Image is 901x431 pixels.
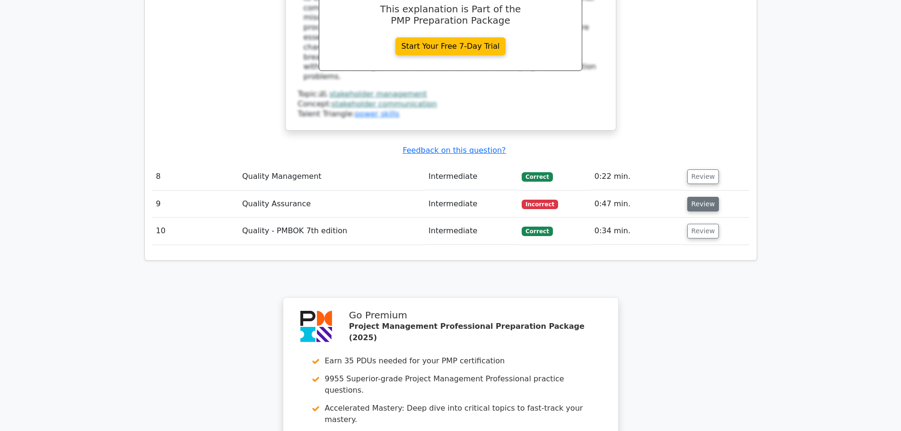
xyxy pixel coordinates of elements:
[395,37,506,55] a: Start Your Free 7-Day Trial
[298,89,604,119] div: Talent Triangle:
[522,200,558,209] span: Incorrect
[687,169,719,184] button: Review
[425,163,518,190] td: Intermediate
[298,99,604,109] div: Concept:
[425,218,518,245] td: Intermediate
[298,89,604,99] div: Topic:
[402,146,506,155] a: Feedback on this question?
[152,191,238,218] td: 9
[591,218,683,245] td: 0:34 min.
[687,224,719,238] button: Review
[355,109,399,118] a: power skills
[329,89,427,98] a: stakeholder management
[238,163,425,190] td: Quality Management
[152,163,238,190] td: 8
[591,163,683,190] td: 0:22 min.
[522,227,552,236] span: Correct
[238,191,425,218] td: Quality Assurance
[591,191,683,218] td: 0:47 min.
[425,191,518,218] td: Intermediate
[152,218,238,245] td: 10
[332,99,437,108] a: stakeholder communication
[687,197,719,211] button: Review
[522,172,552,182] span: Correct
[238,218,425,245] td: Quality - PMBOK 7th edition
